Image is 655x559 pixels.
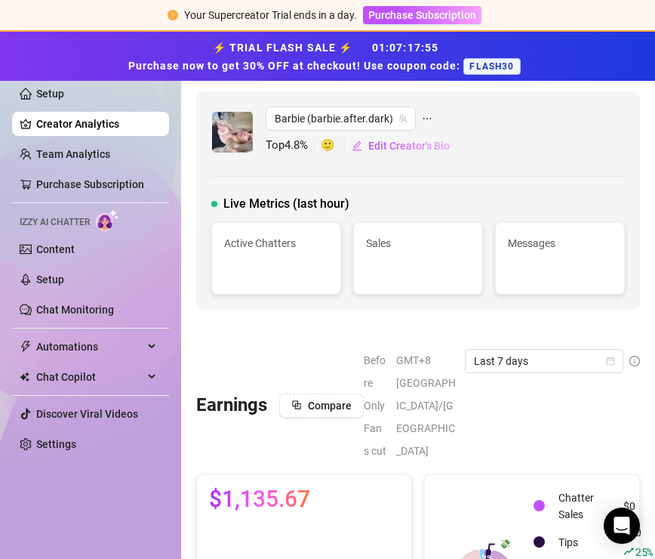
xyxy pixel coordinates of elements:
td: Chatter Sales [552,490,616,523]
span: exclamation-circle [168,10,178,20]
span: Top 4.8 % [266,137,321,155]
span: Compare [308,400,352,412]
span: FLASH30 [463,58,520,75]
span: Izzy AI Chatter [20,215,90,230]
span: Chat Copilot [36,365,143,389]
span: Purchase Subscription [368,9,476,21]
button: Purchase Subscription [363,6,481,24]
span: rise [623,546,634,557]
span: calendar [606,357,615,366]
a: Setup [36,88,64,100]
strong: ⚡ TRIAL FLASH SALE ⚡ [128,42,526,72]
span: 🙂 [321,137,351,155]
img: AI Chatter [96,209,119,231]
button: Edit Creator's Bio [351,134,451,158]
a: Creator Analytics [36,112,157,136]
a: Discover Viral Videos [36,408,138,420]
div: Open Intercom Messenger [604,508,640,544]
h3: Earnings [196,394,267,418]
span: Before OnlyFans cut [364,349,387,462]
span: block [291,400,302,410]
span: Live Metrics (last hour) [223,195,349,213]
a: Content [36,243,75,255]
span: GMT+8 [GEOGRAPHIC_DATA]/[GEOGRAPHIC_DATA] [396,349,456,462]
img: Barbie [212,112,253,153]
a: Chat Monitoring [36,304,114,316]
span: Active Chatters [224,235,328,252]
span: info-circle [629,356,640,366]
a: Purchase Subscription [363,9,481,21]
strong: Purchase now to get 30% OFF at checkout! Use coupon code: [128,60,463,72]
span: thunderbolt [20,341,32,353]
text: 💸 [500,538,511,549]
span: $1,135.67 [209,487,310,511]
span: 25 % [635,545,653,559]
span: 01 : 07 : 17 : 55 [372,42,439,54]
img: Chat Copilot [20,372,29,382]
span: Automations [36,335,143,359]
a: Setup [36,273,64,286]
span: Your Supercreator Trial ends in a day. [184,9,357,21]
span: ellipsis [422,107,432,131]
a: Settings [36,438,76,450]
span: Edit Creator's Bio [368,140,450,152]
span: Messages [508,235,612,252]
span: Barbie (barbie.after.dark) [275,107,407,130]
span: edit [352,141,362,151]
span: Sales [366,235,470,252]
span: team [398,114,407,123]
button: Compare [279,394,364,418]
span: Last 7 days [474,350,614,372]
a: Purchase Subscription [36,178,144,190]
a: Team Analytics [36,148,110,160]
